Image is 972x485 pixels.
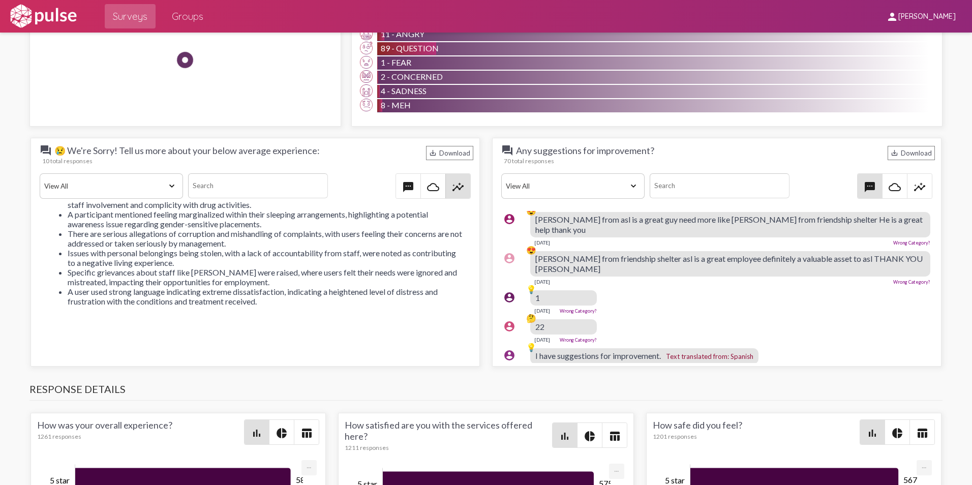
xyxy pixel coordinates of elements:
tspan: 5 star [665,475,685,484]
div: [DATE] [534,239,550,246]
mat-icon: bar_chart [251,427,263,439]
button: Pie style chart [578,423,602,447]
div: Download [888,146,935,160]
a: Surveys [105,4,156,28]
span: Surveys [113,7,147,25]
button: Pie style chart [885,420,909,444]
tspan: 587 [296,475,310,484]
mat-icon: bar_chart [866,427,878,439]
mat-icon: account_circle [503,252,515,264]
img: Angry [360,27,373,40]
a: Wrong Category? [893,240,930,246]
span: 4 - Sadness [381,86,427,96]
span: [PERSON_NAME] [898,12,956,21]
mat-icon: table_chart [300,427,313,439]
mat-icon: question_answer [501,144,513,157]
div: 10 total responses [42,157,473,165]
h3: Response Details [29,383,943,401]
mat-icon: account_circle [503,320,515,332]
a: Export [Press ENTER or use arrow keys to navigate] [301,460,317,470]
span: 22 [535,322,544,331]
mat-icon: question_answer [40,144,52,157]
a: Wrong Category? [893,279,930,285]
input: Search [188,173,328,198]
span: I have suggestions for improvement. [535,351,661,360]
mat-icon: account_circle [503,349,515,361]
mat-icon: account_circle [503,291,515,304]
tspan: 5 star [50,475,70,484]
a: Wrong Category? [560,337,597,343]
button: Bar chart [245,420,269,444]
button: Table view [294,420,319,444]
img: Question [360,42,373,54]
mat-icon: cloud_queue [889,181,901,193]
span: 89 - Question [381,43,439,53]
span: [PERSON_NAME] from asl is a great guy need more like [PERSON_NAME] from friendship shelter He is ... [535,215,923,234]
mat-icon: pie_chart [891,427,903,439]
span: 1 [535,293,540,302]
div: [DATE] [534,337,550,343]
span: [PERSON_NAME] from friendship shelter asl is a great employee definitely a valuable asset to asl ... [535,254,923,274]
div: [DATE] [534,308,550,314]
a: Wrong Category? [560,308,597,314]
span: 1 - Fear [381,57,411,67]
mat-icon: pie_chart [584,430,596,442]
img: white-logo.svg [8,4,78,29]
div: 1211 responses [345,444,552,451]
mat-icon: pie_chart [276,427,288,439]
mat-icon: bar_chart [559,430,571,442]
div: How safe did you feel? [653,419,860,445]
li: There are serious allegations of corruption and mishandling of complaints, with users feeling the... [68,229,463,248]
span: Text translated from: Spanish [666,352,753,360]
div: 🤔 [526,313,536,323]
li: A user used strong language indicating extreme dissatisfaction, indicating a heightened level of ... [68,287,463,306]
span: Any suggestions for improvement? [501,144,654,157]
mat-icon: textsms [402,181,414,193]
input: Search [650,173,789,198]
mat-icon: Download [429,149,437,157]
tspan: 567 [904,475,918,484]
div: 💡 [526,342,536,352]
div: 1201 responses [653,433,860,440]
a: Export [Press ENTER or use arrow keys to navigate] [609,464,624,473]
div: 😍 [526,206,536,216]
mat-icon: table_chart [609,430,621,442]
img: Meh [360,99,373,111]
mat-icon: account_circle [503,213,515,225]
button: Table view [602,423,627,447]
button: Bar chart [553,423,577,447]
div: How was your overall experience? [37,419,244,445]
div: 😍 [526,245,536,255]
div: 1261 responses [37,433,244,440]
div: Download [426,146,473,160]
div: [DATE] [534,279,550,285]
span: 😢 We're Sorry! Tell us more about your below average experience: [40,144,320,157]
li: A participant mentioned feeling marginalized within their sleeping arrangements, highlighting a p... [68,209,463,229]
button: Bar chart [860,420,885,444]
div: How satisfied are you with the services offered here? [345,419,552,451]
img: Fear [360,56,373,69]
a: Export [Press ENTER or use arrow keys to navigate] [917,460,932,470]
img: Concerned [360,70,373,83]
span: Groups [172,7,203,25]
button: Pie style chart [269,420,294,444]
li: Issues with personal belongings being stolen, with a lack of accountability from staff, were note... [68,248,463,267]
li: Specific grievances about staff like [PERSON_NAME] were raised, where users felt their needs were... [68,267,463,287]
mat-icon: insights [914,181,926,193]
span: 2 - Concerned [381,72,443,81]
span: 8 - Meh [381,100,411,110]
mat-icon: textsms [864,181,876,193]
mat-icon: table_chart [916,427,928,439]
img: Sadness [360,84,373,97]
mat-icon: insights [452,181,464,193]
mat-icon: cloud_queue [427,181,439,193]
div: 💡 [526,284,536,294]
button: [PERSON_NAME] [878,7,964,25]
a: Groups [164,4,211,28]
mat-icon: person [886,11,898,23]
mat-icon: Download [891,149,898,157]
span: 11 - Angry [381,29,424,39]
div: 70 total responses [504,157,935,165]
button: Table view [910,420,934,444]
